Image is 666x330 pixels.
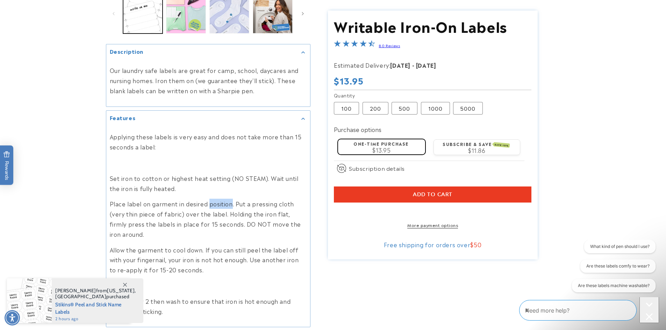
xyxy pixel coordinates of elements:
span: 50 [474,240,481,248]
span: $ [470,240,474,248]
h2: Features [110,114,136,121]
span: $11.86 [468,146,486,154]
span: Stikins® Peel and Stick Name Labels [55,300,136,316]
summary: Description [106,44,310,60]
label: 200 [363,102,388,115]
label: Purchase options [334,125,381,133]
summary: Features [106,111,310,126]
iframe: Gorgias Floating Chat [519,297,659,323]
span: 4.3-star overall rating [334,41,375,49]
p: Place label on garment in desired position. Put a pressing cloth (very thin piece of fabric) over... [110,199,307,239]
button: Add to cart [334,186,531,203]
div: Accessibility Menu [5,310,20,325]
p: Applying these labels is very easy and does not take more than 15 seconds a label: [110,132,307,152]
span: Add to cart [413,191,452,198]
iframe: Gorgias live chat conversation starters [567,240,659,299]
span: [US_STATE] [107,287,135,294]
p: Allow the garment to cool down. If you can still peel the label off with your fingernail, your ir... [110,245,307,275]
strong: [DATE] [390,60,410,69]
strong: - [412,60,415,69]
legend: Quantity [334,92,356,99]
label: Subscribe & save [443,141,510,147]
div: Free shipping for orders over [334,241,531,248]
span: $13.95 [372,146,391,154]
span: 2 hours ago [55,316,136,322]
span: [GEOGRAPHIC_DATA] [55,293,106,300]
p: Tip: Try 1 or 2 then wash to ensure that iron is hot enough and labels are sticking. [110,296,307,316]
label: 500 [392,102,417,115]
span: $13.95 [334,74,364,87]
label: 5000 [453,102,483,115]
p: Set iron to cotton or highest heat setting (NO STEAM). Wait until the iron is fully heated. [110,173,307,193]
strong: [DATE] [416,60,436,69]
p: Estimated Delivery: [334,60,509,70]
a: 80 Reviews - open in a new tab [379,43,400,48]
a: More payment options [334,221,531,228]
span: Subscription details [349,164,405,173]
button: Slide right [295,6,310,21]
h2: Description [110,48,144,55]
h1: Writable Iron-On Labels [334,17,531,35]
span: from , purchased [55,288,136,300]
label: 1000 [421,102,450,115]
button: Slide left [106,6,121,21]
iframe: Sign Up via Text for Offers [6,274,88,295]
label: 100 [334,102,359,115]
span: SAVE 15% [494,142,510,148]
p: Our laundry safe labels are great for camp, school, daycares and nursing homes. Iron them on (we ... [110,65,307,95]
span: Rewards [3,151,10,180]
label: One-time purchase [353,140,409,147]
